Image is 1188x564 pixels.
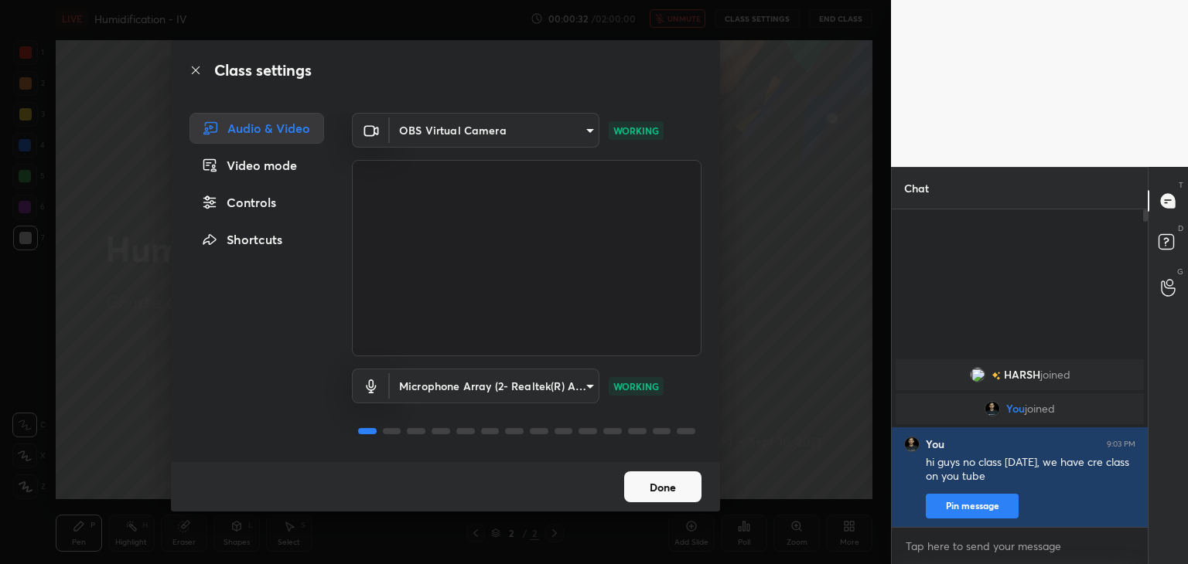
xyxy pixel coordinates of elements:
[214,59,312,82] h2: Class settings
[926,494,1019,518] button: Pin message
[1025,403,1055,415] span: joined
[1006,403,1025,415] span: You
[1107,440,1135,449] div: 9:03 PM
[1178,223,1183,234] p: D
[390,369,599,403] div: OBS Virtual Camera
[624,471,702,502] button: Done
[189,150,324,181] div: Video mode
[189,224,324,255] div: Shortcuts
[613,379,659,393] p: WORKING
[613,124,659,138] p: WORKING
[189,113,324,144] div: Audio & Video
[992,372,1001,380] img: no-rating-badge.077c3623.svg
[1179,179,1183,191] p: T
[892,168,941,209] p: Chat
[189,187,324,218] div: Controls
[926,455,1135,484] div: hi guys no class [DATE], we have cre class on you tube
[985,401,1000,416] img: 143f78ded8b14cd2875f9ae30291ab3c.jpg
[1177,266,1183,277] p: G
[904,437,920,452] img: 143f78ded8b14cd2875f9ae30291ab3c.jpg
[892,356,1148,528] div: grid
[1004,369,1040,381] span: HARSH
[1040,369,1070,381] span: joined
[926,437,944,451] h6: You
[970,367,985,382] img: 3
[390,113,599,148] div: OBS Virtual Camera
